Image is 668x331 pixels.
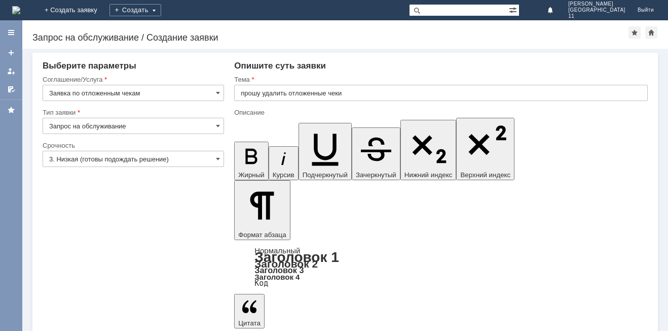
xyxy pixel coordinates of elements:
[273,171,294,179] span: Курсив
[456,118,514,180] button: Верхний индекс
[254,266,304,275] a: Заголовок 3
[109,4,161,16] div: Создать
[234,180,290,240] button: Формат абзаца
[43,76,222,83] div: Соглашение/Услуга
[3,63,19,79] a: Мои заявки
[269,146,299,180] button: Курсив
[3,81,19,97] a: Мои согласования
[234,247,648,287] div: Формат абзаца
[254,246,300,255] a: Нормальный
[568,7,625,13] span: [GEOGRAPHIC_DATA]
[645,26,657,39] div: Сделать домашней страницей
[254,258,318,270] a: Заголовок 2
[352,127,400,180] button: Зачеркнутый
[254,273,300,281] a: Заголовок 4
[234,76,646,83] div: Тема
[238,319,261,327] span: Цитата
[509,5,519,14] span: Расширенный поиск
[12,6,20,14] img: logo
[234,109,646,116] div: Описание
[254,249,339,265] a: Заголовок 1
[568,13,625,19] span: 11
[254,279,268,288] a: Код
[234,294,265,328] button: Цитата
[43,61,136,71] span: Выберите параметры
[568,1,625,7] span: [PERSON_NAME]
[628,26,641,39] div: Добавить в избранное
[303,171,348,179] span: Подчеркнутый
[460,171,510,179] span: Верхний индекс
[234,142,269,180] button: Жирный
[43,142,222,149] div: Срочность
[238,171,265,179] span: Жирный
[404,171,453,179] span: Нижний индекс
[400,120,457,180] button: Нижний индекс
[238,231,286,239] span: Формат абзаца
[299,123,352,180] button: Подчеркнутый
[32,32,628,43] div: Запрос на обслуживание / Создание заявки
[43,109,222,116] div: Тип заявки
[12,6,20,14] a: Перейти на домашнюю страницу
[234,61,326,71] span: Опишите суть заявки
[356,171,396,179] span: Зачеркнутый
[3,45,19,61] a: Создать заявку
